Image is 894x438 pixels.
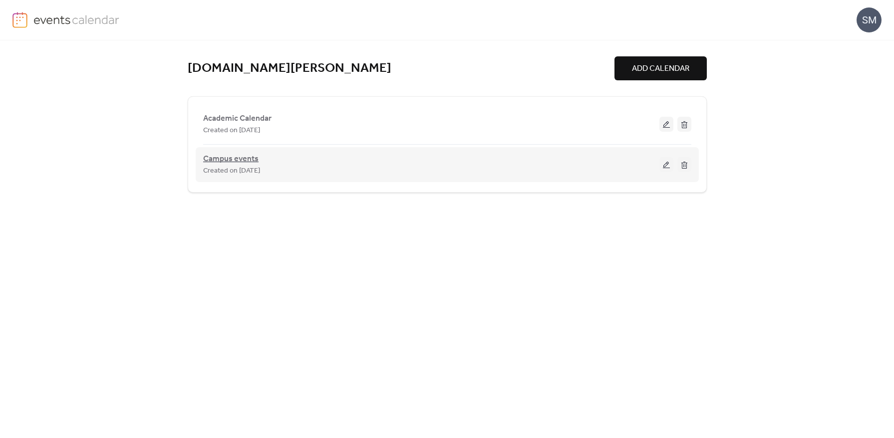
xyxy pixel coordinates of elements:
[614,56,707,80] button: ADD CALENDAR
[632,63,689,75] span: ADD CALENDAR
[188,60,391,77] a: [DOMAIN_NAME][PERSON_NAME]
[203,165,260,177] span: Created on [DATE]
[12,12,27,28] img: logo
[203,116,272,121] a: Academic Calendar
[203,113,272,125] span: Academic Calendar
[857,7,882,32] div: SM
[203,125,260,137] span: Created on [DATE]
[203,156,259,162] a: Campus events
[203,153,259,165] span: Campus events
[33,12,120,27] img: logo-type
